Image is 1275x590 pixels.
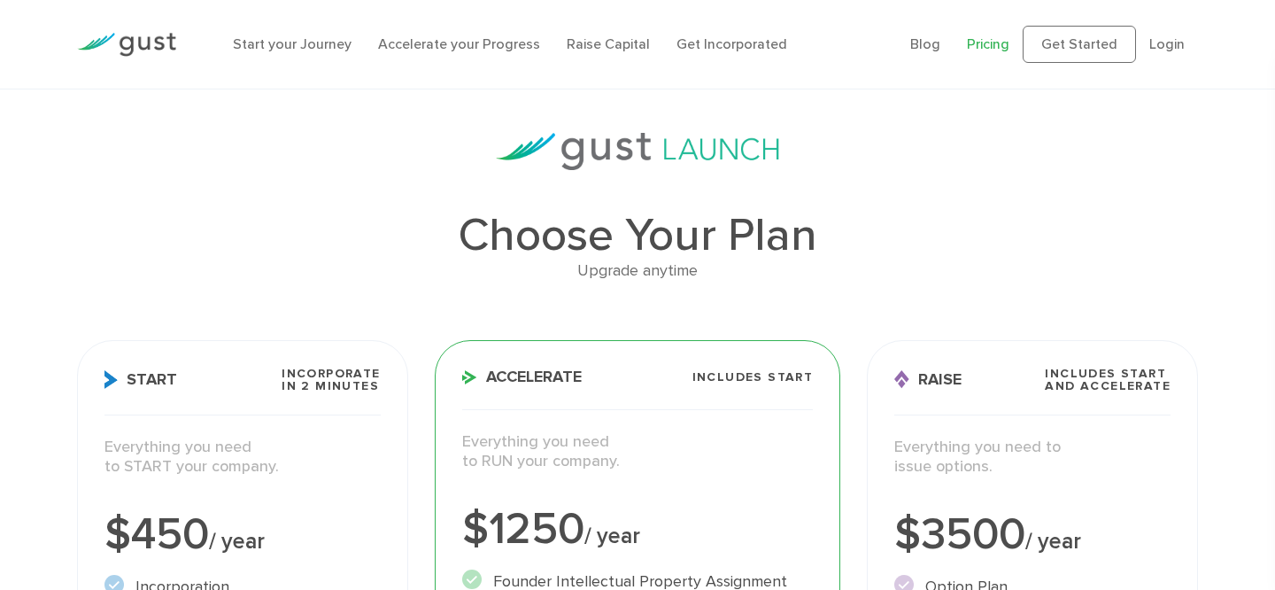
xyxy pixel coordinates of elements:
[676,35,787,52] a: Get Incorporated
[1149,35,1185,52] a: Login
[462,369,582,385] span: Accelerate
[910,35,940,52] a: Blog
[378,35,540,52] a: Accelerate your Progress
[894,513,1171,557] div: $3500
[894,438,1171,477] p: Everything you need to issue options.
[104,438,381,477] p: Everything you need to START your company.
[462,508,814,552] div: $1250
[967,35,1009,52] a: Pricing
[496,133,779,170] img: gust-launch-logos.svg
[209,528,265,555] span: / year
[77,259,1198,284] div: Upgrade anytime
[1023,26,1136,63] a: Get Started
[282,368,380,392] span: Incorporate in 2 Minutes
[233,35,352,52] a: Start your Journey
[894,370,909,389] img: Raise Icon
[584,523,640,549] span: / year
[104,370,118,389] img: Start Icon X2
[692,371,814,384] span: Includes START
[1045,368,1171,392] span: Includes START and ACCELERATE
[104,370,177,389] span: Start
[1025,528,1081,555] span: / year
[104,513,381,557] div: $450
[77,213,1198,259] h1: Choose Your Plan
[567,35,650,52] a: Raise Capital
[894,370,962,389] span: Raise
[462,432,814,472] p: Everything you need to RUN your company.
[77,33,176,57] img: Gust Logo
[462,370,477,384] img: Accelerate Icon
